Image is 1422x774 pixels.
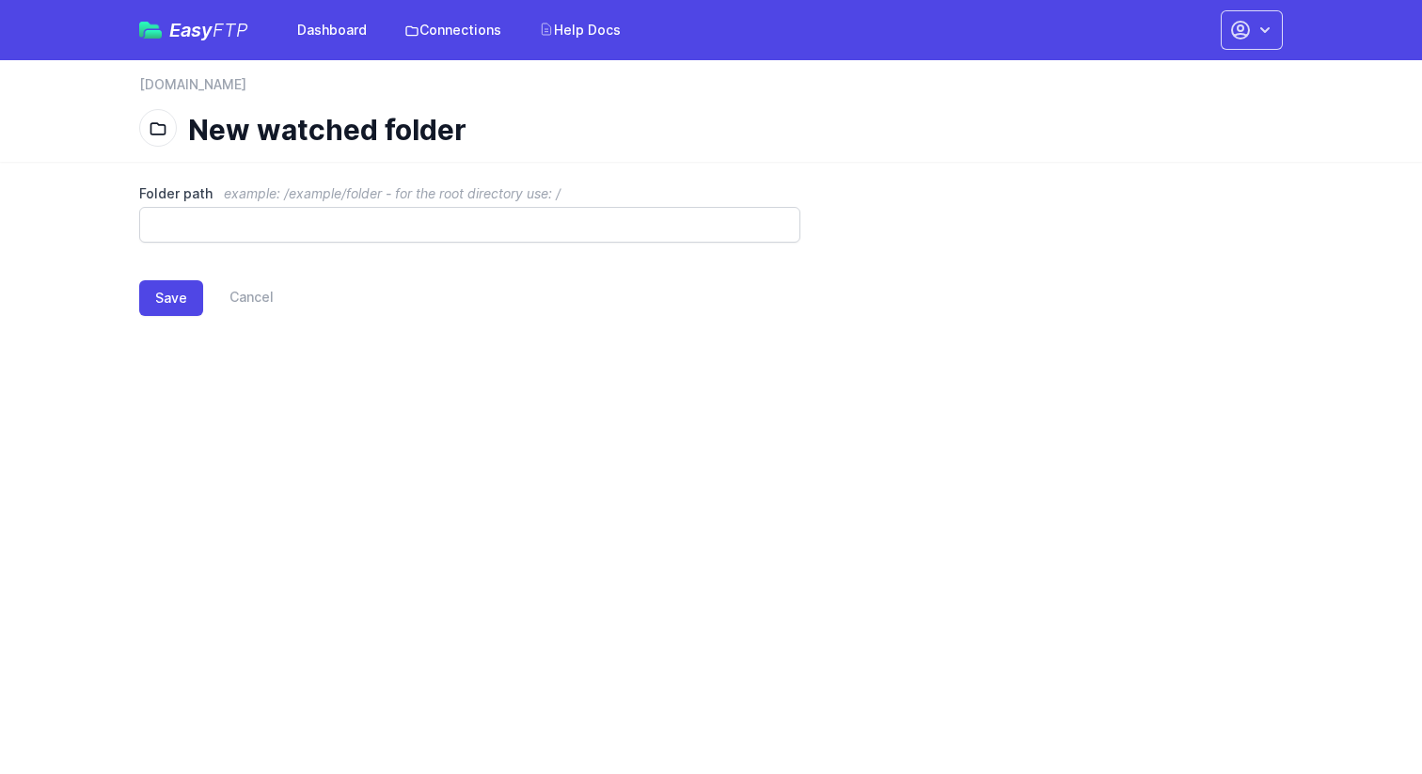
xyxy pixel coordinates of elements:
a: Help Docs [528,13,632,47]
button: Save [139,280,203,316]
a: [DOMAIN_NAME] [139,75,246,94]
a: Connections [393,13,513,47]
a: EasyFTP [139,21,248,39]
nav: Breadcrumb [139,75,1283,105]
label: Folder path [139,184,800,203]
h1: New watched folder [188,113,1268,147]
span: Easy [169,21,248,39]
span: example: /example/folder - for the root directory use: / [224,185,561,201]
img: easyftp_logo.png [139,22,162,39]
a: Cancel [203,280,274,316]
a: Dashboard [286,13,378,47]
span: FTP [213,19,248,41]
